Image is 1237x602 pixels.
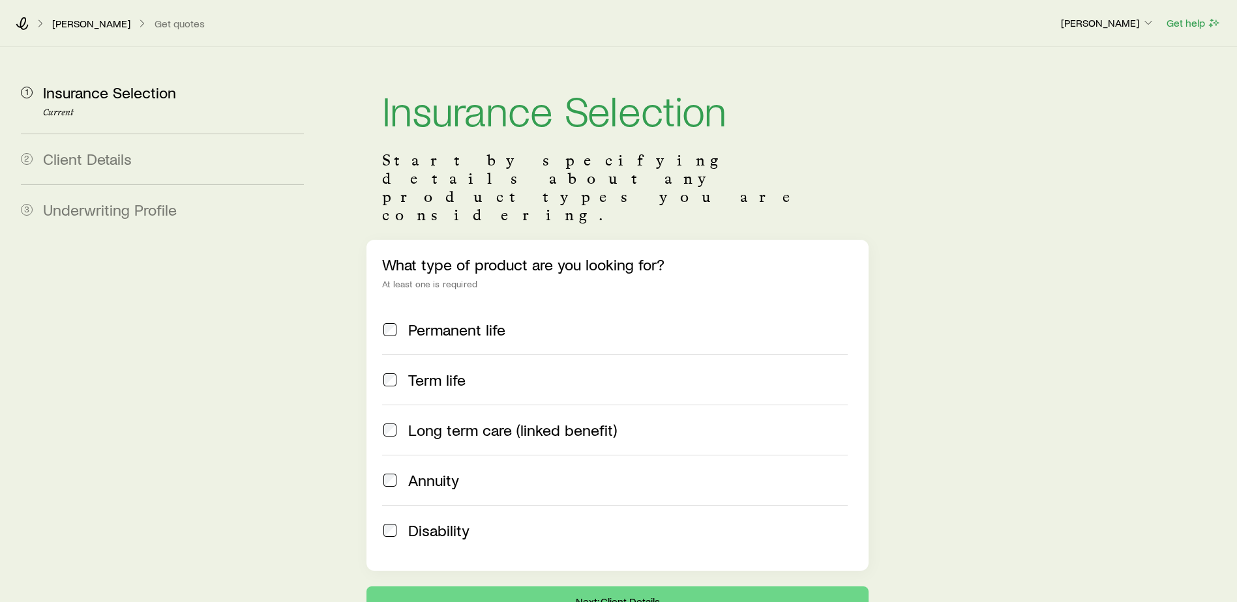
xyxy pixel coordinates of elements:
span: Client Details [43,149,132,168]
input: Term life [383,373,396,386]
span: Permanent life [408,321,505,339]
button: Get help [1166,16,1221,31]
button: [PERSON_NAME] [1060,16,1155,31]
span: Underwriting Profile [43,200,177,219]
input: Annuity [383,474,396,487]
input: Permanent life [383,323,396,336]
span: Insurance Selection [43,83,176,102]
h1: Insurance Selection [382,89,853,130]
p: [PERSON_NAME] [1061,16,1155,29]
input: Disability [383,524,396,537]
p: Current [43,107,304,118]
span: 1 [21,87,33,98]
span: 2 [21,153,33,165]
span: Annuity [408,471,459,489]
div: At least one is required [382,279,853,289]
span: Term life [408,371,466,389]
span: Disability [408,521,469,539]
span: Long term care (linked benefit) [408,421,617,439]
p: Start by specifying details about any product types you are considering. [382,151,853,224]
p: [PERSON_NAME] [52,17,130,30]
span: 3 [21,204,33,216]
input: Long term care (linked benefit) [383,423,396,437]
p: What type of product are you looking for? [382,255,853,274]
button: Get quotes [154,18,205,30]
